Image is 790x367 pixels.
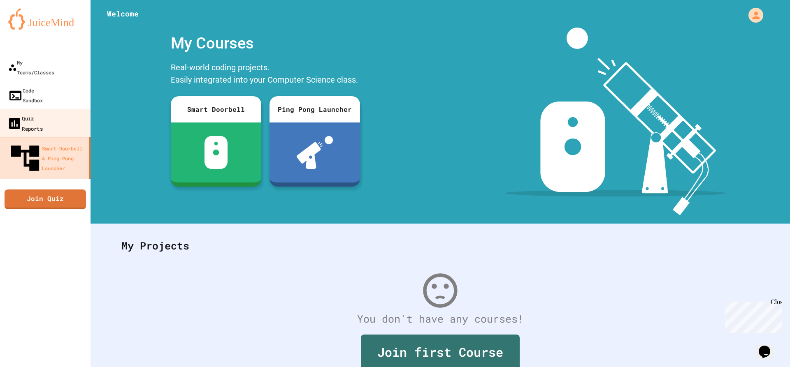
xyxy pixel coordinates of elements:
[722,298,782,333] iframe: chat widget
[5,189,86,209] a: Join Quiz
[167,59,364,90] div: Real-world coding projects. Easily integrated into your Computer Science class.
[113,311,767,327] div: You don't have any courses!
[8,58,54,77] div: My Teams/Classes
[171,96,261,122] div: Smart Doorbell
[167,28,364,59] div: My Courses
[297,136,333,169] img: ppl-with-ball.png
[3,3,57,52] div: Chat with us now!Close
[755,334,782,359] iframe: chat widget
[7,113,43,133] div: Quiz Reports
[270,96,360,122] div: Ping Pong Launcher
[740,6,765,25] div: My Account
[113,230,767,262] div: My Projects
[8,8,82,30] img: logo-orange.svg
[505,28,725,215] img: banner-image-my-projects.png
[8,141,86,175] div: Smart Doorbell & Ping Pong Launcher
[8,85,43,105] div: Code Sandbox
[204,136,228,169] img: sdb-white.svg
